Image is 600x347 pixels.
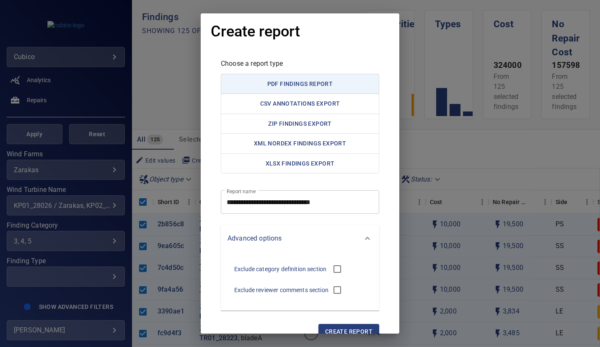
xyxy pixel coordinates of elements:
button: Spreadsheet with information and comments for each finding. [221,153,379,174]
button: zip report containing images, plus a spreadsheet with information and comments [221,114,379,134]
label: Report name [227,188,256,195]
button: XML report containing inspection and damage information plus embedded images [221,133,379,154]
button: Create report [318,324,379,339]
div: Advanced options [221,252,379,311]
p: Advanced options [228,233,282,243]
p: Choose a report type [221,59,379,69]
span: Create report [325,326,372,337]
div: Advanced options [221,225,379,252]
button: Spreadsheet with information about every instance (annotation) of a finding [221,93,379,114]
span: Exclude category definition section [234,265,328,273]
span: Exclude reviewer comments section [234,286,328,294]
button: pdf report containing images, information and comments [221,74,379,94]
h1: Create report [211,23,300,40]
